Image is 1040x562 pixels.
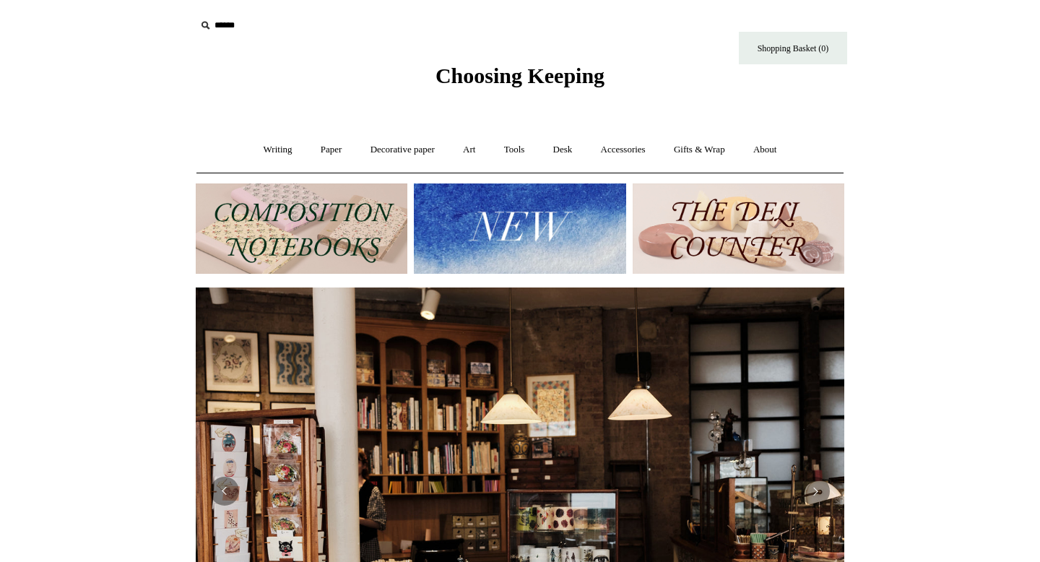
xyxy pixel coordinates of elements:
a: Gifts & Wrap [661,131,738,169]
button: Next [801,477,830,506]
a: Art [450,131,488,169]
img: 202302 Composition ledgers.jpg__PID:69722ee6-fa44-49dd-a067-31375e5d54ec [196,183,407,274]
img: The Deli Counter [633,183,844,274]
img: New.jpg__PID:f73bdf93-380a-4a35-bcfe-7823039498e1 [414,183,625,274]
a: Paper [308,131,355,169]
a: Accessories [588,131,659,169]
a: Writing [251,131,305,169]
a: Choosing Keeping [435,75,604,85]
a: About [740,131,790,169]
a: Desk [540,131,586,169]
a: Decorative paper [357,131,448,169]
button: Previous [210,477,239,506]
a: Tools [491,131,538,169]
a: Shopping Basket (0) [739,32,847,64]
span: Choosing Keeping [435,64,604,87]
